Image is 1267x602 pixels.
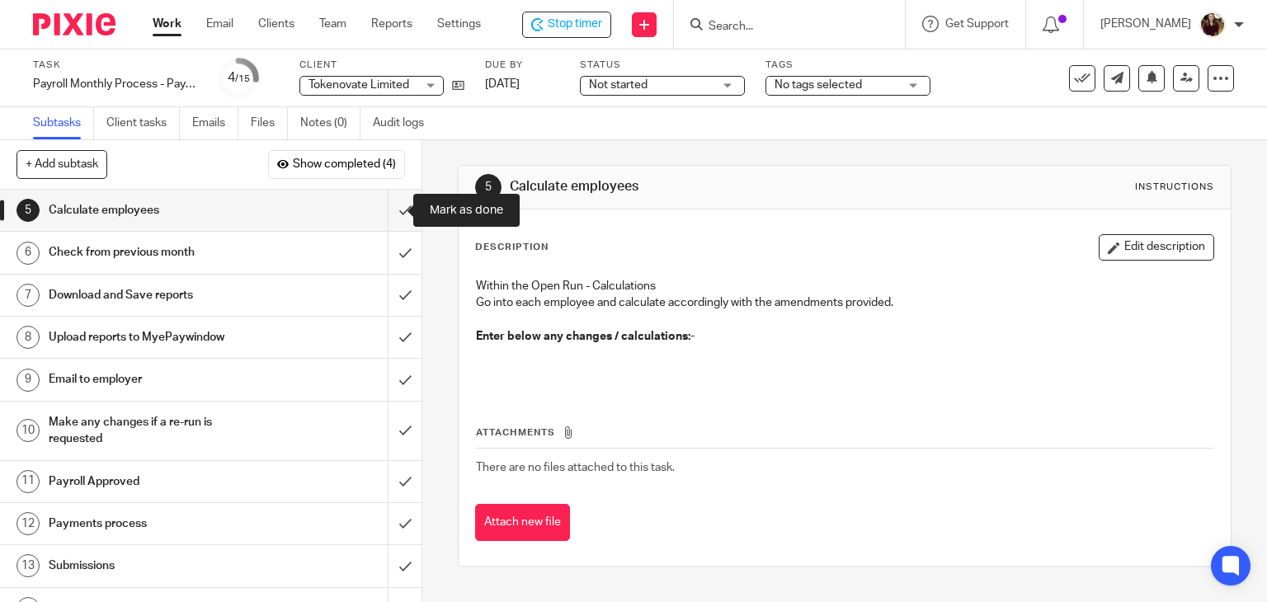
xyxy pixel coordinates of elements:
h1: Download and Save reports [49,283,264,308]
label: Tags [765,59,930,72]
span: Not started [589,79,648,91]
div: 5 [16,199,40,222]
button: + Add subtask [16,150,107,178]
span: There are no files attached to this task. [476,462,675,473]
div: Instructions [1135,181,1214,194]
img: Pixie [33,13,115,35]
label: Client [299,59,464,72]
a: Notes (0) [300,107,360,139]
div: 5 [475,174,502,200]
span: Show completed (4) [293,158,396,172]
a: Email [206,16,233,32]
p: [PERSON_NAME] [1100,16,1191,32]
div: 10 [16,419,40,442]
strong: Enter below any changes / calculations:- [476,331,695,342]
div: Tokenovate Limited - Payroll Monthly Process - Paycircle [522,12,611,38]
div: 8 [16,326,40,349]
a: Work [153,16,181,32]
label: Task [33,59,198,72]
a: Clients [258,16,294,32]
div: 13 [16,554,40,577]
label: Status [580,59,745,72]
div: 6 [16,242,40,265]
a: Files [251,107,288,139]
input: Search [707,20,855,35]
span: Tokenovate Limited [309,79,409,91]
span: Stop timer [548,16,602,33]
div: 7 [16,284,40,307]
button: Edit description [1099,234,1214,261]
h1: Payroll Approved [49,469,264,494]
a: Client tasks [106,107,180,139]
a: Settings [437,16,481,32]
h1: Calculate employees [49,198,264,223]
h1: Make any changes if a re-run is requested [49,410,264,452]
a: Reports [371,16,412,32]
h1: Check from previous month [49,240,264,265]
button: Attach new file [475,504,570,541]
h1: Payments process [49,511,264,536]
a: Subtasks [33,107,94,139]
span: [DATE] [485,78,520,90]
button: Show completed (4) [268,150,405,178]
label: Due by [485,59,559,72]
small: /15 [235,74,250,83]
div: 12 [16,512,40,535]
p: Description [475,241,549,254]
div: 4 [228,68,250,87]
img: MaxAcc_Sep21_ElliDeanPhoto_030.jpg [1199,12,1226,38]
a: Team [319,16,346,32]
span: Get Support [945,18,1009,30]
a: Emails [192,107,238,139]
a: Audit logs [373,107,436,139]
p: Within the Open Run - Calculations [476,278,1214,294]
span: No tags selected [775,79,862,91]
span: Attachments [476,428,555,437]
h1: Submissions [49,553,264,578]
h1: Calculate employees [510,178,879,195]
div: 11 [16,470,40,493]
div: 9 [16,369,40,392]
div: Payroll Monthly Process - Paycircle [33,76,198,92]
h1: Email to employer [49,367,264,392]
p: Go into each employee and calculate accordingly with the amendments provided. [476,294,1214,311]
h1: Upload reports to MyePaywindow [49,325,264,350]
